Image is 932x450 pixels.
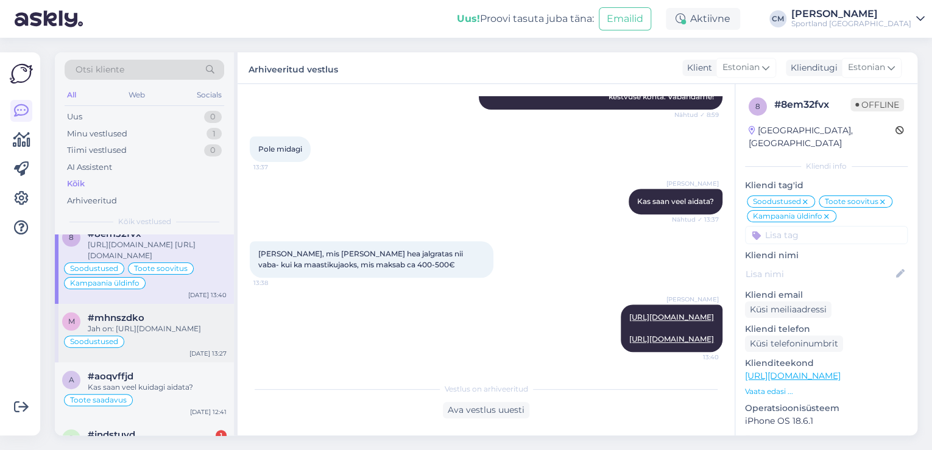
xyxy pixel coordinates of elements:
[629,334,714,343] a: [URL][DOMAIN_NAME]
[629,312,714,322] a: [URL][DOMAIN_NAME]
[745,432,908,445] p: Brauser
[189,349,227,358] div: [DATE] 13:27
[774,97,850,112] div: # 8em32fvx
[126,87,147,103] div: Web
[10,62,33,85] img: Askly Logo
[204,111,222,123] div: 0
[88,312,144,323] span: #mhnszdko
[134,265,188,272] span: Toote soovitus
[673,353,719,362] span: 13:40
[67,178,85,190] div: Kõik
[745,226,908,244] input: Lisa tag
[753,213,822,220] span: Kampaania üldinfo
[746,267,894,281] input: Lisa nimi
[753,198,801,205] span: Soodustused
[791,9,925,29] a: [PERSON_NAME]Sportland [GEOGRAPHIC_DATA]
[457,12,594,26] div: Proovi tasuta juba täna:
[755,102,760,111] span: 8
[745,370,841,381] a: [URL][DOMAIN_NAME]
[204,144,222,156] div: 0
[88,371,133,382] span: #aoqvffjd
[637,197,714,206] span: Kas saan veel aidata?
[745,336,843,352] div: Küsi telefoninumbrit
[666,8,740,30] div: Aktiivne
[786,62,838,74] div: Klienditugi
[70,279,139,287] span: Kampaania üldinfo
[253,278,299,287] span: 13:38
[769,10,786,27] div: CM
[76,63,124,76] span: Otsi kliente
[67,144,127,156] div: Tiimi vestlused
[194,87,224,103] div: Socials
[190,407,227,417] div: [DATE] 12:41
[722,61,760,74] span: Estonian
[70,396,127,404] span: Toote saadavus
[69,434,73,443] span: j
[69,233,74,242] span: 8
[672,215,719,224] span: Nähtud ✓ 13:37
[848,61,885,74] span: Estonian
[745,179,908,192] p: Kliendi tag'id
[258,144,302,153] span: Pole midagi
[249,60,338,76] label: Arhiveeritud vestlus
[253,163,299,172] span: 13:37
[749,124,895,150] div: [GEOGRAPHIC_DATA], [GEOGRAPHIC_DATA]
[70,338,118,345] span: Soodustused
[88,239,227,261] div: [URL][DOMAIN_NAME] [URL][DOMAIN_NAME]
[745,402,908,415] p: Operatsioonisüsteem
[68,317,75,326] span: m
[745,415,908,427] p: iPhone OS 18.6.1
[666,295,719,304] span: [PERSON_NAME]
[443,402,529,418] div: Ava vestlus uuesti
[745,357,908,370] p: Klienditeekond
[207,128,222,140] div: 1
[118,216,171,227] span: Kõik vestlused
[445,384,528,395] span: Vestlus on arhiveeritud
[258,249,465,269] span: [PERSON_NAME], mis [PERSON_NAME] hea jalgratas nii vaba- kui ka maastikujaoks, mis maksab ca 400-...
[745,289,908,301] p: Kliendi email
[745,323,908,336] p: Kliendi telefon
[67,111,82,123] div: Uus
[825,198,878,205] span: Toote soovitus
[791,9,911,19] div: [PERSON_NAME]
[850,98,904,111] span: Offline
[666,179,719,188] span: [PERSON_NAME]
[65,87,79,103] div: All
[457,13,480,24] b: Uus!
[67,128,127,140] div: Minu vestlused
[88,323,227,334] div: Jah on: [URL][DOMAIN_NAME]
[682,62,712,74] div: Klient
[673,110,719,119] span: Nähtud ✓ 8:59
[745,386,908,397] p: Vaata edasi ...
[69,375,74,384] span: a
[88,429,135,440] span: #jndstuvd
[745,301,831,318] div: Küsi meiliaadressi
[599,7,651,30] button: Emailid
[791,19,911,29] div: Sportland [GEOGRAPHIC_DATA]
[745,249,908,262] p: Kliendi nimi
[67,195,117,207] div: Arhiveeritud
[67,161,112,174] div: AI Assistent
[216,430,227,441] div: 1
[88,382,227,393] div: Kas saan veel kuidagi aidata?
[70,265,118,272] span: Soodustused
[745,161,908,172] div: Kliendi info
[188,290,227,300] div: [DATE] 13:40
